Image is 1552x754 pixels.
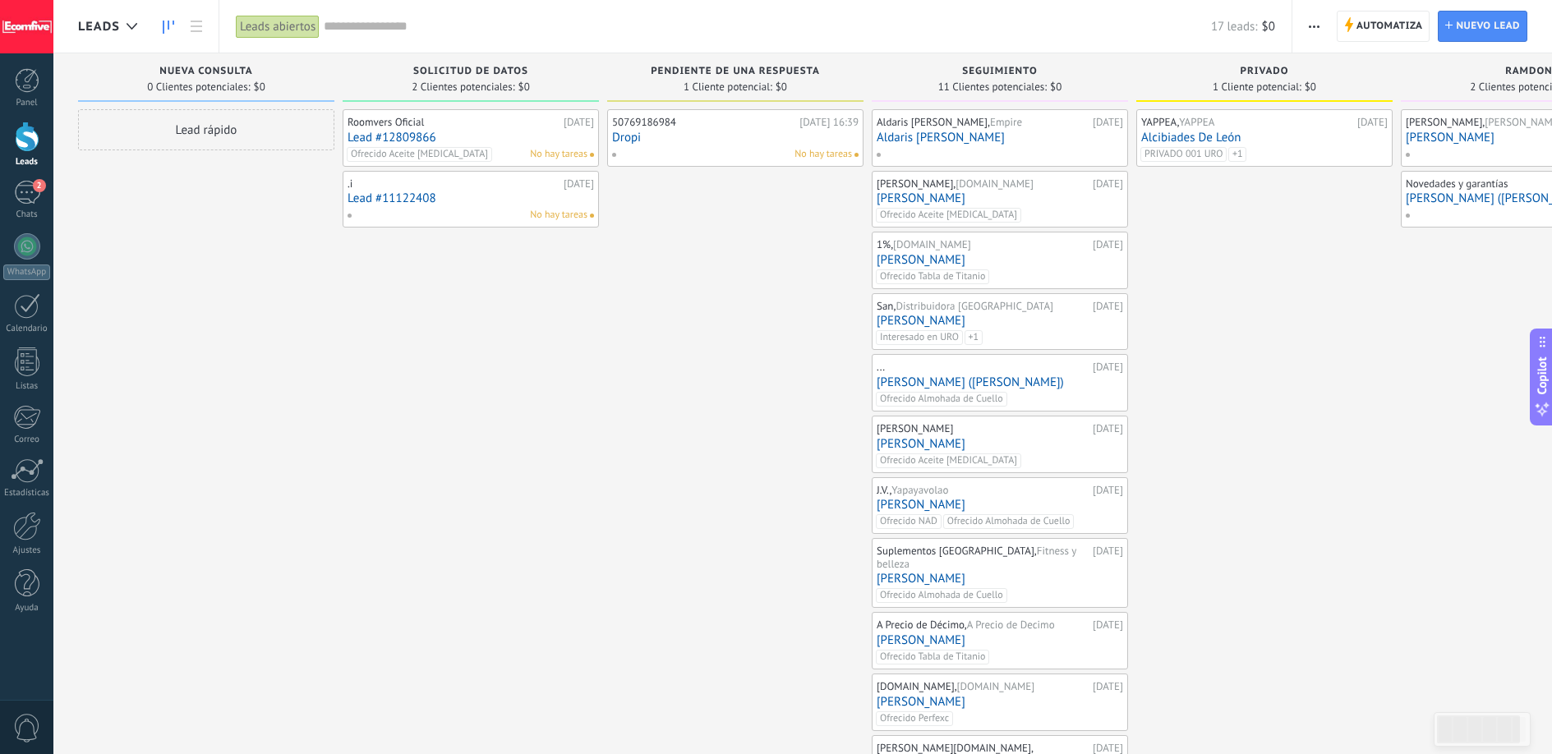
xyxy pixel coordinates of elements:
[1179,115,1214,129] span: YAPPEA
[159,66,252,77] span: Nueva consulta
[590,214,594,218] span: No hay nada asignado
[877,633,1123,647] a: [PERSON_NAME]
[348,116,560,129] div: Roomvers Oficial
[876,269,989,284] span: Ofrecido Tabla de Titanio
[1093,116,1123,129] div: [DATE]
[78,19,120,34] span: Leads
[3,545,51,556] div: Ajustes
[877,238,1089,251] div: 1%,
[943,514,1075,529] span: Ofrecido Almohada de Cuello
[1262,19,1275,34] span: $0
[3,98,51,108] div: Panel
[891,483,948,497] span: Yapayavolao
[1302,11,1326,42] button: Más
[1337,11,1430,42] a: Automatiza
[348,131,594,145] a: Lead #12809866
[651,66,820,77] span: Pendiente de una respuesta
[876,711,953,726] span: Ofrecido Perfexc
[876,208,1021,223] span: Ofrecido Aceite [MEDICAL_DATA]
[877,361,1089,374] div: ...
[1093,300,1123,313] div: [DATE]
[147,82,250,92] span: 0 Clientes potenciales:
[564,116,594,129] div: [DATE]
[612,116,795,129] div: 50769186984
[3,157,51,168] div: Leads
[254,82,265,92] span: $0
[877,618,1089,632] div: A Precio de Décimo,
[877,437,1123,451] a: [PERSON_NAME]
[896,299,1053,313] span: Distribuidora [GEOGRAPHIC_DATA]
[1093,680,1123,693] div: [DATE]
[412,82,514,92] span: 2 Clientes potenciales:
[990,115,1022,129] span: Empire
[684,82,772,92] span: 1 Cliente potencial:
[236,15,320,39] div: Leads abiertos
[3,434,51,445] div: Correo
[1141,131,1388,145] a: Alcibiades De León
[876,330,963,345] span: Interesado en URO
[876,650,989,664] span: Ofrecido Tabla de Titanio
[1093,177,1123,191] div: [DATE]
[518,82,530,92] span: $0
[3,264,50,280] div: WhatsApp
[1050,82,1062,92] span: $0
[78,109,334,150] div: Lead rápido
[3,209,51,220] div: Chats
[615,66,855,80] div: Pendiente de una respuesta
[893,237,971,251] span: [DOMAIN_NAME]
[3,603,51,614] div: Ayuda
[347,147,492,162] span: Ofrecido Aceite [MEDICAL_DATA]
[956,177,1034,191] span: [DOMAIN_NAME]
[877,177,1089,191] div: [PERSON_NAME],
[1093,238,1123,251] div: [DATE]
[1438,11,1527,42] a: Nuevo lead
[876,453,1021,468] span: Ofrecido Aceite [MEDICAL_DATA]
[1093,484,1123,497] div: [DATE]
[1305,82,1316,92] span: $0
[1211,19,1258,34] span: 17 leads:
[877,375,1123,389] a: [PERSON_NAME] ([PERSON_NAME])
[938,82,1047,92] span: 11 Clientes potenciales:
[1141,116,1353,129] div: YAPPEA,
[182,11,210,43] a: Lista
[776,82,787,92] span: $0
[962,66,1037,77] span: Seguimiento
[1144,66,1384,80] div: Privado
[877,484,1089,497] div: J.V.,
[876,392,1007,407] span: Ofrecido Almohada de Cuello
[877,253,1123,267] a: [PERSON_NAME]
[1456,11,1520,41] span: Nuevo lead
[1093,361,1123,374] div: [DATE]
[877,680,1089,693] div: [DOMAIN_NAME],
[877,116,1089,129] div: Aldaris [PERSON_NAME],
[1505,66,1552,77] span: Ramdon
[877,545,1089,570] div: Suplementos [GEOGRAPHIC_DATA],
[351,66,591,80] div: Solicitud de datos
[877,498,1123,512] a: [PERSON_NAME]
[1213,82,1301,92] span: 1 Cliente potencial:
[876,514,942,529] span: Ofrecido NAD
[3,381,51,392] div: Listas
[1357,116,1388,129] div: [DATE]
[564,177,594,191] div: [DATE]
[3,324,51,334] div: Calendario
[799,116,859,129] div: [DATE] 16:39
[1093,618,1123,632] div: [DATE]
[794,147,852,162] span: No hay tareas
[877,695,1123,709] a: [PERSON_NAME]
[877,572,1123,586] a: [PERSON_NAME]
[33,179,46,192] span: 2
[967,618,1055,632] span: A Precio de Decimo
[348,177,560,191] div: .i
[877,300,1089,313] div: San,
[877,544,1076,571] span: Fitness y belleza
[880,66,1120,80] div: Seguimiento
[590,153,594,157] span: No hay nada asignado
[612,131,859,145] a: Dropi
[877,191,1123,205] a: [PERSON_NAME]
[877,131,1123,145] a: Aldaris [PERSON_NAME]
[154,11,182,43] a: Leads
[877,314,1123,328] a: [PERSON_NAME]
[413,66,528,77] span: Solicitud de datos
[876,588,1007,603] span: Ofrecido Almohada de Cuello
